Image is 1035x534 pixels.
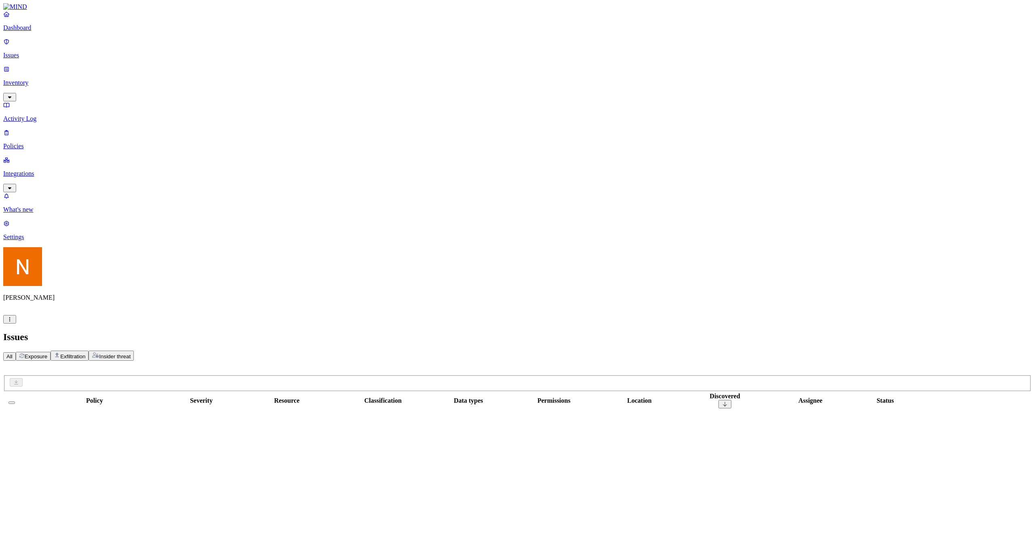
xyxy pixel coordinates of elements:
[3,79,1032,86] p: Inventory
[3,247,42,286] img: Nitai Mishary
[3,294,1032,301] p: [PERSON_NAME]
[21,397,169,404] div: Policy
[3,115,1032,122] p: Activity Log
[598,397,681,404] div: Location
[3,3,27,11] img: MIND
[3,52,1032,59] p: Issues
[769,397,852,404] div: Assignee
[427,397,510,404] div: Data types
[512,397,596,404] div: Permissions
[854,397,917,404] div: Status
[3,143,1032,150] p: Policies
[3,24,1032,32] p: Dashboard
[3,233,1032,241] p: Settings
[3,206,1032,213] p: What's new
[99,353,131,360] span: Insider threat
[683,393,767,400] div: Discovered
[60,353,85,360] span: Exfiltration
[3,332,1032,343] h2: Issues
[6,353,13,360] span: All
[25,353,47,360] span: Exposure
[341,397,425,404] div: Classification
[3,170,1032,177] p: Integrations
[8,402,15,404] button: Select all
[170,397,233,404] div: Severity
[234,397,339,404] div: Resource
